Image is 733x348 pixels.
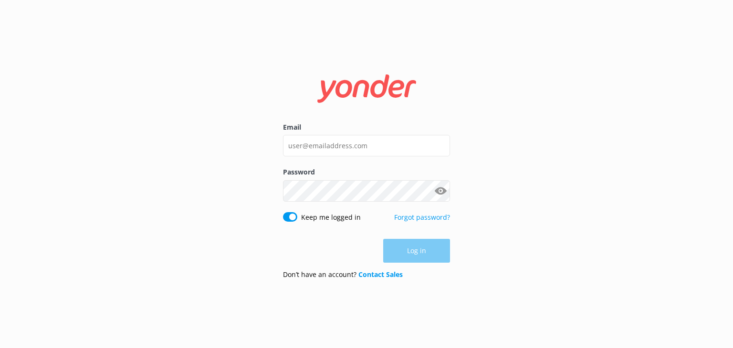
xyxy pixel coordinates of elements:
input: user@emailaddress.com [283,135,450,156]
button: Show password [431,181,450,200]
p: Don’t have an account? [283,269,403,280]
a: Contact Sales [358,270,403,279]
label: Password [283,167,450,177]
label: Keep me logged in [301,212,361,223]
a: Forgot password? [394,213,450,222]
label: Email [283,122,450,133]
